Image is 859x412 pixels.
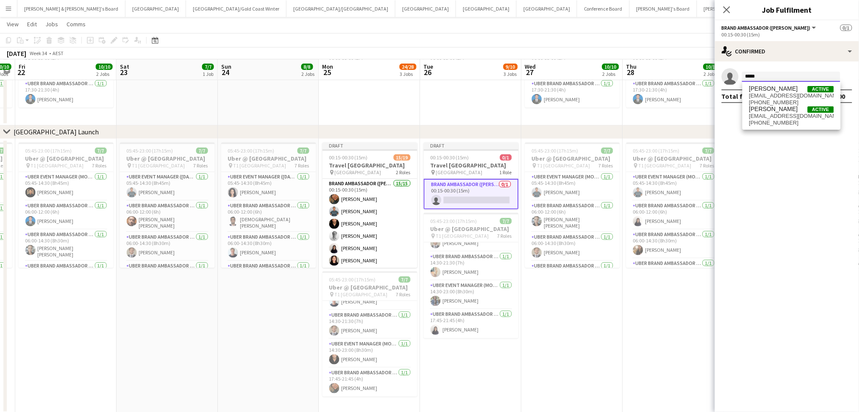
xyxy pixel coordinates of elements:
[424,309,519,338] app-card-role: UBER Brand Ambassador ([PERSON_NAME])1/117:45-21:45 (4h)[PERSON_NAME]
[7,20,19,28] span: View
[749,99,834,106] span: +610413277496
[808,86,834,92] span: Active
[67,20,86,28] span: Comms
[3,19,22,30] a: View
[395,0,456,17] button: [GEOGRAPHIC_DATA]
[322,271,417,397] app-job-card: 05:45-23:00 (17h15m)7/7Uber @ [GEOGRAPHIC_DATA] T1 [GEOGRAPHIC_DATA]7 Roles[PERSON_NAME]UBER Bran...
[53,50,64,56] div: AEST
[45,20,58,28] span: Jobs
[722,92,751,100] div: Total fee
[715,41,859,61] div: Confirmed
[42,19,61,30] a: Jobs
[63,19,89,30] a: Comms
[697,0,805,17] button: [PERSON_NAME] & [PERSON_NAME]'s Board
[186,0,286,17] button: [GEOGRAPHIC_DATA]/Gold Coast Winter
[322,368,417,397] app-card-role: UBER Brand Ambassador ([PERSON_NAME])1/117:45-21:45 (4h)[PERSON_NAME]
[715,4,859,15] h3: Job Fulfilment
[28,50,49,56] span: Week 34
[17,0,125,17] button: [PERSON_NAME] & [PERSON_NAME]'s Board
[456,0,517,17] button: [GEOGRAPHIC_DATA]
[7,49,26,58] div: [DATE]
[577,0,630,17] button: Conference Board
[722,31,852,38] div: 00:15-00:30 (15m)
[630,0,697,17] button: [PERSON_NAME]'s Board
[749,120,834,126] span: +61402449657
[125,0,186,17] button: [GEOGRAPHIC_DATA]
[24,19,40,30] a: Edit
[722,25,817,31] button: Brand Ambassador ([PERSON_NAME])
[749,92,834,99] span: kimberleyannefarrugia@gmail.com
[840,25,852,31] span: 0/1
[749,113,834,120] span: wellskimberley@gmail.com
[322,310,417,339] app-card-role: UBER Brand Ambassador ([PERSON_NAME])1/114:30-21:30 (7h)[PERSON_NAME]
[27,20,37,28] span: Edit
[808,106,834,113] span: Active
[517,0,577,17] button: [GEOGRAPHIC_DATA]
[322,339,417,368] app-card-role: UBER Event Manager (Mon - Fri)1/114:30-23:00 (8h30m)[PERSON_NAME]
[722,25,811,31] span: Brand Ambassador (Mon - Fri)
[749,106,798,113] span: KIMBERLEY WELLS
[749,85,798,92] span: kimberley Farrugia
[286,0,395,17] button: [GEOGRAPHIC_DATA]/[GEOGRAPHIC_DATA]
